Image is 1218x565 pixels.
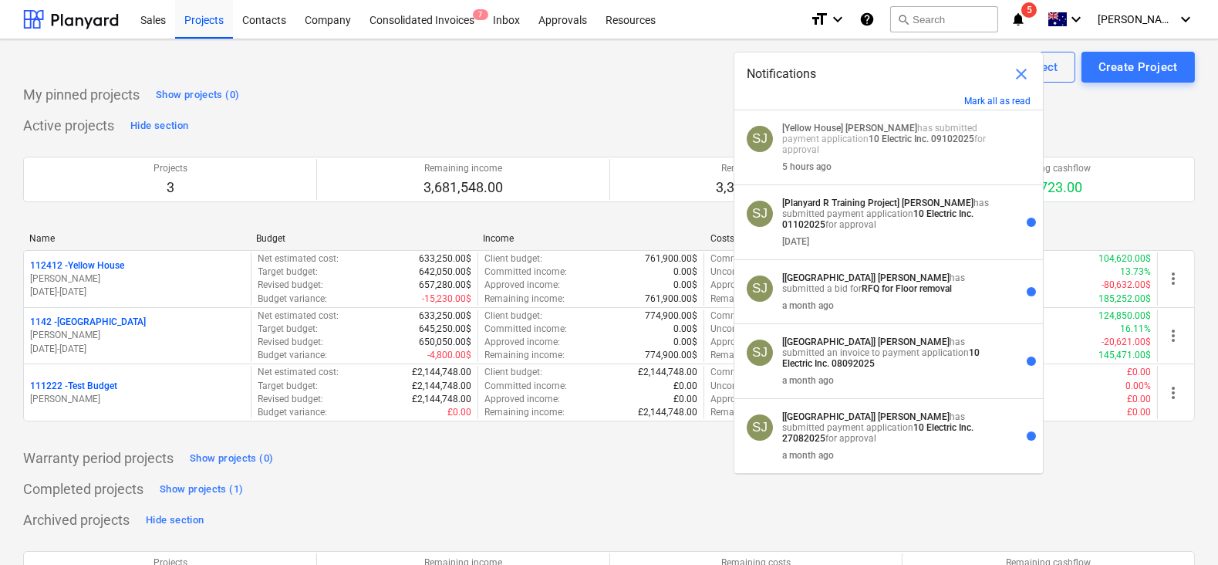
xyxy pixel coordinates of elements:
p: 3 [154,178,187,197]
div: Total [937,233,1152,244]
strong: 10 Electric Inc. 08092025 [782,347,980,369]
iframe: Chat Widget [1141,491,1218,565]
p: 650,050.00$ [419,336,471,349]
span: SJ [752,206,768,221]
strong: [PERSON_NAME] [878,337,950,347]
span: more_vert [1164,269,1183,288]
p: Warranty period projects [23,449,174,468]
p: Uncommitted costs : [710,266,795,279]
p: 0.00$ [673,336,697,349]
p: 0.00$ [673,279,697,292]
p: 16.11% [1120,323,1151,336]
p: 145,471.00$ [1098,349,1151,362]
p: £0.00 [1127,366,1151,379]
strong: [PERSON_NAME] [902,198,973,208]
p: £0.00 [447,406,471,419]
div: 5 hours ago [782,161,832,172]
p: [PERSON_NAME] [30,393,245,406]
button: Create Project [1081,52,1195,83]
p: Remaining costs [716,162,795,175]
p: Uncommitted costs : [710,380,795,393]
strong: [Planyard R Training Project] [782,198,899,208]
p: Committed costs : [710,310,784,323]
div: 111222 -Test Budget[PERSON_NAME] [30,380,245,406]
span: more_vert [1164,326,1183,345]
p: £0.00 [1127,393,1151,406]
div: Hide section [146,512,204,529]
p: Approved income : [484,279,560,292]
button: Hide section [127,113,192,138]
strong: [[GEOGRAPHIC_DATA]] [782,411,876,422]
p: 104,620.00$ [1098,252,1151,266]
p: has submitted a bid for [782,272,997,294]
div: Hide section [130,117,188,135]
p: Remaining income : [484,349,565,362]
p: Target budget : [258,380,318,393]
p: Archived projects [23,511,130,529]
p: Remaining income [423,162,503,175]
strong: RFQ for Floor removal [862,283,952,294]
strong: [Yellow House] [782,123,843,134]
p: Remaining costs : [710,349,782,362]
p: 13.73% [1120,266,1151,279]
p: Projects [154,162,187,175]
div: Show projects (0) [190,450,273,468]
p: [PERSON_NAME] [30,272,245,286]
p: has submitted payment application for approval [782,198,997,230]
div: Steven Johnson [747,276,773,302]
div: Name [29,233,244,244]
button: Show projects (1) [156,477,247,502]
span: 7 [473,9,488,20]
p: Remaining costs : [710,406,782,419]
p: Budget variance : [258,293,327,306]
p: 3,681,548.00 [423,178,503,197]
button: Search [890,6,998,32]
p: Target budget : [258,266,318,279]
p: [PERSON_NAME] [30,329,245,342]
p: Approved costs : [710,336,778,349]
p: Remaining costs : [710,293,782,306]
p: 1142 - [GEOGRAPHIC_DATA] [30,316,146,329]
p: £2,144,748.00 [412,393,471,406]
p: Client budget : [484,366,542,379]
p: Active projects [23,117,114,135]
span: SJ [752,420,768,435]
div: Show projects (1) [160,481,243,499]
p: has submitted an invoice to payment application [782,337,997,369]
button: Show projects (0) [152,83,243,107]
p: 633,250.00$ [419,310,471,323]
p: -80,632.00$ [1102,279,1151,292]
p: Approved income : [484,336,560,349]
p: 3,350,825.00 [716,178,795,197]
p: 111222 - Test Budget [30,380,117,393]
span: close [1012,65,1031,83]
p: 124,850.00$ [1098,310,1151,323]
p: 642,050.00$ [419,266,471,279]
button: Mark all as read [964,96,1031,107]
p: 645,250.00$ [419,323,471,336]
p: Approved costs : [710,393,778,406]
strong: [[GEOGRAPHIC_DATA]] [782,337,876,347]
p: 0.00$ [673,266,697,279]
span: SJ [752,281,768,296]
p: 774,900.00$ [645,349,697,362]
div: a month ago [782,300,834,311]
p: Committed income : [484,380,567,393]
p: Revised budget : [258,336,323,349]
span: more_vert [1164,384,1183,402]
div: a month ago [782,450,834,461]
p: Uncommitted costs : [710,323,795,336]
p: Net estimated cost : [258,366,339,379]
span: [PERSON_NAME] [1098,13,1175,25]
div: Show projects (0) [156,86,239,104]
div: [DATE] [782,236,809,247]
p: Net estimated cost : [258,252,339,266]
p: has submitted payment application for approval [782,411,997,444]
div: 1142 -[GEOGRAPHIC_DATA][PERSON_NAME][DATE]-[DATE] [30,316,245,355]
div: Steven Johnson [747,340,773,366]
p: Revised budget : [258,393,323,406]
div: a month ago [782,375,834,386]
strong: 10 Electric Inc. 09102025 [869,134,974,144]
p: £2,144,748.00 [638,366,697,379]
